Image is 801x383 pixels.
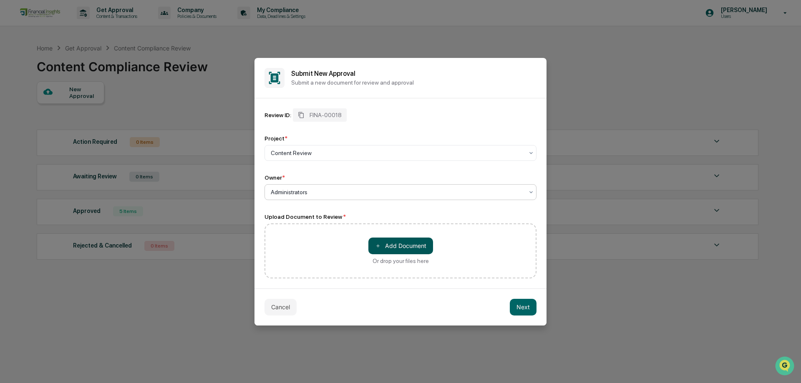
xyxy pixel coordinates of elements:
span: ＋ [375,242,381,250]
a: Powered byPylon [59,141,101,148]
div: 🖐️ [8,106,15,113]
div: 🔎 [8,122,15,128]
div: Owner [264,174,285,181]
button: Next [510,299,537,315]
div: Start new chat [28,64,137,72]
div: Project [264,135,287,142]
iframe: Open customer support [774,355,797,378]
button: Or drop your files here [368,238,433,254]
span: Preclearance [17,105,54,113]
span: FINA-00018 [310,112,342,118]
span: Pylon [83,141,101,148]
p: How can we help? [8,18,152,31]
button: Cancel [264,299,297,315]
a: 🖐️Preclearance [5,102,57,117]
a: 🗄️Attestations [57,102,107,117]
div: Or drop your files here [373,258,429,264]
div: Review ID: [264,112,291,118]
p: Submit a new document for review and approval [291,79,537,86]
div: 🗄️ [60,106,67,113]
span: Data Lookup [17,121,53,129]
h2: Submit New Approval [291,70,537,78]
button: Start new chat [142,66,152,76]
a: 🔎Data Lookup [5,118,56,133]
div: Upload Document to Review [264,213,537,220]
div: We're available if you need us! [28,72,106,79]
img: 1746055101610-c473b297-6a78-478c-a979-82029cc54cd1 [8,64,23,79]
span: Attestations [69,105,103,113]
